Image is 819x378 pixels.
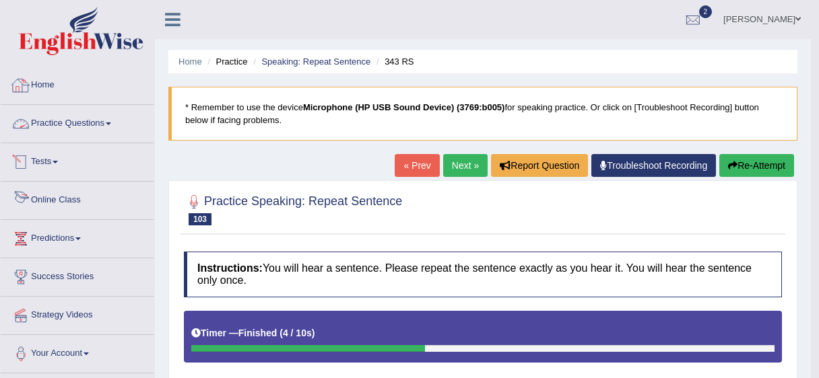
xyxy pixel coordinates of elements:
[1,335,154,369] a: Your Account
[168,87,797,141] blockquote: * Remember to use the device for speaking practice. Or click on [Troubleshoot Recording] button b...
[1,182,154,215] a: Online Class
[280,328,283,338] b: (
[719,154,794,177] button: Re-Attempt
[261,56,370,67] a: Speaking: Repeat Sentence
[443,154,488,177] a: Next »
[189,213,211,225] span: 103
[373,55,414,68] li: 343 RS
[312,328,315,338] b: )
[184,252,782,297] h4: You will hear a sentence. Please repeat the sentence exactly as you hear it. You will hear the se...
[1,143,154,177] a: Tests
[191,328,315,338] h5: Timer —
[238,328,277,338] b: Finished
[303,102,505,112] b: Microphone (HP USB Sound Device) (3769:b005)
[1,105,154,139] a: Practice Questions
[1,297,154,330] a: Strategy Videos
[591,154,716,177] a: Troubleshoot Recording
[1,220,154,254] a: Predictions
[184,192,402,225] h2: Practice Speaking: Repeat Sentence
[283,328,312,338] b: 4 / 10s
[395,154,439,177] a: « Prev
[491,154,588,177] button: Report Question
[197,262,263,274] b: Instructions:
[204,55,247,68] li: Practice
[1,67,154,100] a: Home
[178,56,202,67] a: Home
[1,258,154,292] a: Success Stories
[699,5,713,18] span: 2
